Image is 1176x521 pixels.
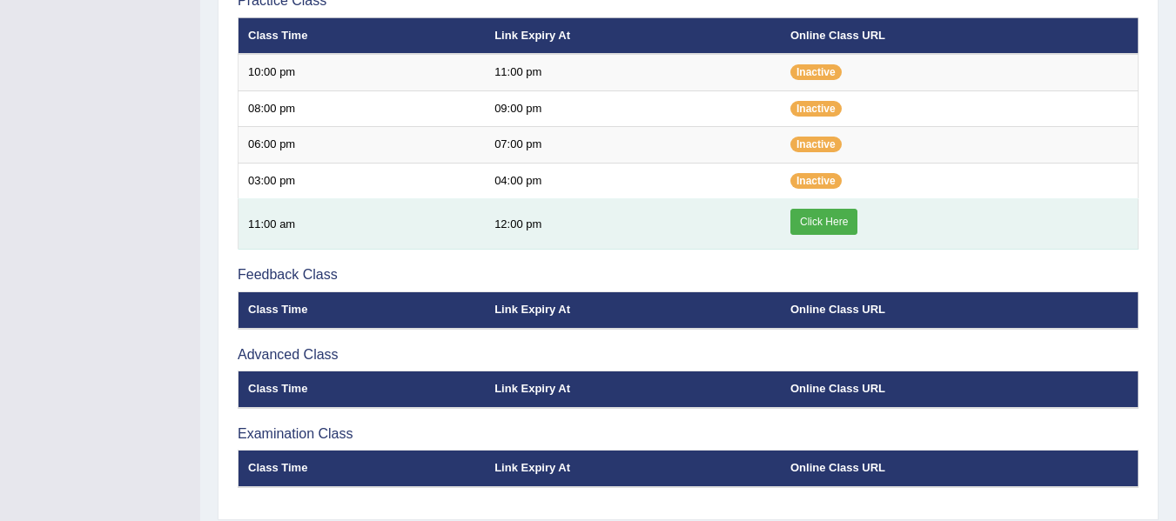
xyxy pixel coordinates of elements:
[781,451,1139,487] th: Online Class URL
[485,292,781,329] th: Link Expiry At
[790,209,857,235] a: Click Here
[239,90,486,127] td: 08:00 pm
[790,64,842,80] span: Inactive
[238,267,1139,283] h3: Feedback Class
[790,101,842,117] span: Inactive
[485,451,781,487] th: Link Expiry At
[239,371,486,408] th: Class Time
[239,292,486,329] th: Class Time
[239,127,486,164] td: 06:00 pm
[238,347,1139,363] h3: Advanced Class
[485,17,781,54] th: Link Expiry At
[790,137,842,152] span: Inactive
[239,163,486,199] td: 03:00 pm
[781,292,1139,329] th: Online Class URL
[781,17,1139,54] th: Online Class URL
[239,451,486,487] th: Class Time
[781,371,1139,408] th: Online Class URL
[790,173,842,189] span: Inactive
[238,426,1139,442] h3: Examination Class
[485,163,781,199] td: 04:00 pm
[239,54,486,90] td: 10:00 pm
[485,54,781,90] td: 11:00 pm
[239,199,486,250] td: 11:00 am
[485,371,781,408] th: Link Expiry At
[485,90,781,127] td: 09:00 pm
[239,17,486,54] th: Class Time
[485,127,781,164] td: 07:00 pm
[485,199,781,250] td: 12:00 pm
